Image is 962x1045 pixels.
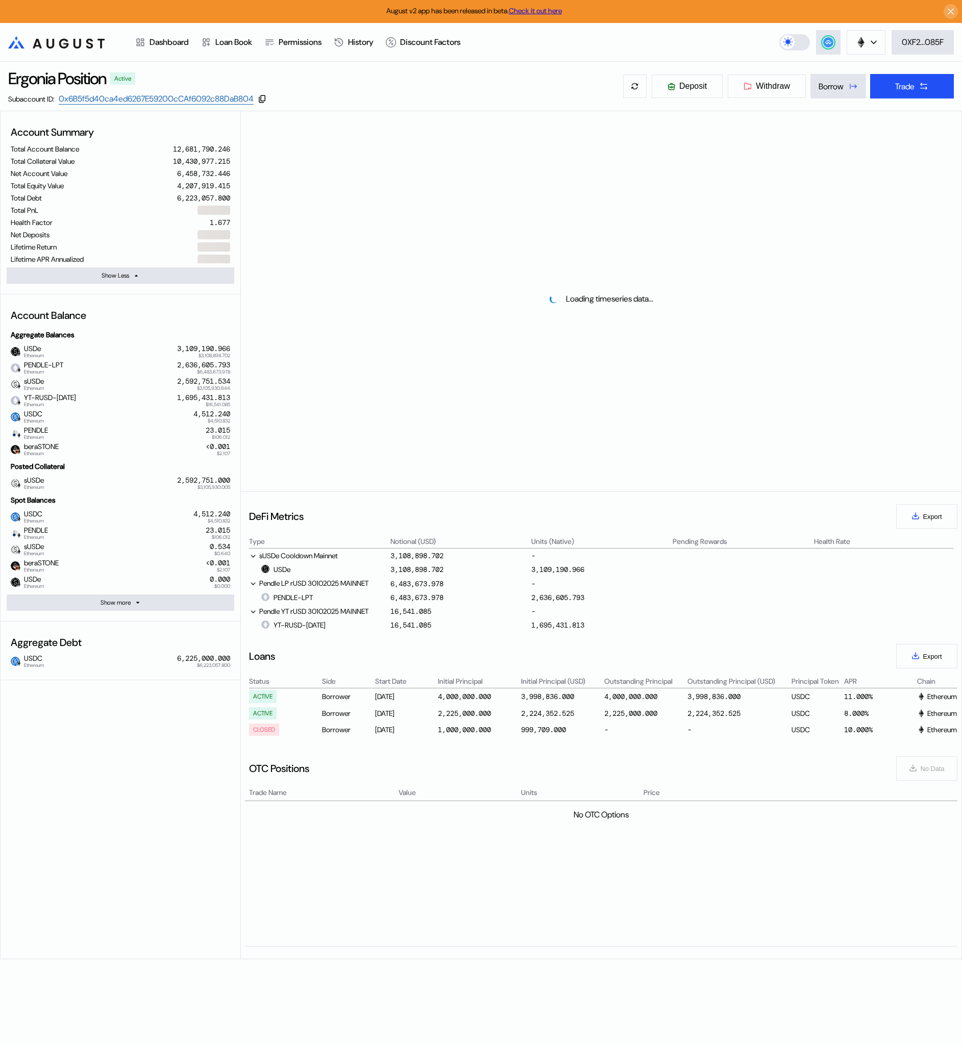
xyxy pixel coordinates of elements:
div: 23.015 [206,526,230,535]
div: Health Factor [11,218,53,227]
span: Value [399,787,416,798]
div: Loading timeseries data... [566,293,653,304]
a: Discount Factors [380,23,466,61]
div: Loans [249,650,275,663]
div: 11.000% [844,690,916,703]
span: $0.640 [214,551,230,556]
div: 6,458,732.446 [177,169,230,178]
div: 2,225,000.000 [438,709,491,718]
img: usdc.png [11,412,20,421]
img: Pendle_Logo_Normal-03.png [11,429,20,438]
span: YT-RUSD-[DATE] [20,393,76,407]
div: [DATE] [375,690,436,703]
div: Health Rate [814,537,850,546]
span: Ethereum [24,435,48,440]
div: 2,225,000.000 [604,709,657,718]
div: Account Summary [7,121,234,143]
img: svg+xml,%3c [16,351,21,356]
img: svg+xml,%3c [16,400,21,405]
img: pending [550,295,558,303]
div: 4,512.240 [193,410,230,418]
div: Posted Collateral [7,458,234,475]
span: Ethereum [24,518,44,524]
div: 0.000 [210,575,230,584]
div: 12,681,790.246 [173,144,230,154]
div: Ergonia Position [8,68,106,89]
img: svg+xml,%3c [16,483,21,488]
div: 1.677 [210,218,230,227]
div: USDC [792,707,843,719]
div: Pending Rewards [673,537,727,546]
span: Ethereum [24,663,44,668]
span: $3,105,930.644 [197,386,230,391]
img: beraSTONE.png [11,445,20,454]
div: DeFi Metrics [249,510,304,523]
button: Deposit [651,74,723,98]
span: Ethereum [24,418,44,424]
div: Loan Book [215,37,252,47]
button: Trade [870,74,954,98]
div: Dashboard [150,37,189,47]
div: Account Balance [7,305,234,326]
div: USDC [792,690,843,703]
div: Permissions [279,37,322,47]
div: - [604,724,686,736]
div: Pendle LP rUSD 30102025 MAINNET [249,578,388,588]
button: Borrow [810,74,866,98]
img: empty-token.png [11,363,20,372]
img: svg+xml,%3c [16,582,21,587]
img: svg+xml,%3c [16,661,21,666]
div: Initial Principal (USD) [521,677,603,686]
img: sUSDe-Symbol-Color.png [11,380,20,389]
div: Outstanding Principal [604,677,686,686]
div: - [531,551,671,561]
img: svg+xml,%3c [16,449,21,454]
a: Loan Book [195,23,258,61]
div: Borrower [322,707,373,719]
span: Trade Name [249,787,287,798]
span: Export [923,653,942,660]
span: $106.012 [212,535,230,540]
img: empty-token.png [11,396,20,405]
div: Outstanding Principal (USD) [687,677,790,686]
div: 2,224,352.525 [521,709,574,718]
a: Dashboard [129,23,195,61]
div: Borrow [819,81,844,92]
div: 2,592,751.000 [177,476,230,485]
span: sUSDe [20,476,44,489]
div: APR [844,677,916,686]
div: Aggregate Debt [7,632,234,653]
div: Lifetime Return [11,242,57,252]
div: 3,108,898.702 [390,565,443,574]
span: $4,510.832 [208,518,230,524]
button: Export [896,644,957,668]
img: empty-token.png [261,620,269,629]
img: USDE.png [11,578,20,587]
span: $2.107 [217,567,230,573]
img: usdc.png [11,512,20,521]
div: Show more [101,599,131,607]
div: 1,695,431.813 [531,620,584,630]
div: [DATE] [375,707,436,719]
img: svg+xml,%3c [16,416,21,421]
span: Price [644,787,660,798]
div: Lifetime APR Annualized [11,255,84,264]
div: Status [249,677,320,686]
div: <0.001 [206,559,230,567]
span: $4,510.832 [208,418,230,424]
div: 10.000% [844,724,916,736]
div: 2,224,352.525 [687,709,741,718]
button: Show more [7,594,234,611]
img: beraSTONE.png [11,561,20,570]
div: 2,636,605.793 [531,593,584,602]
div: USDC [792,724,843,736]
div: History [348,37,374,47]
img: svg+xml,%3c [16,549,21,554]
div: 0.534 [210,542,230,551]
div: Ethereum [917,725,957,734]
div: Ethereum [917,692,957,701]
img: svg+xml,%3c [16,516,21,521]
span: USDC [20,654,44,667]
div: 1,000,000.000 [438,725,491,734]
div: Type [249,537,265,546]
